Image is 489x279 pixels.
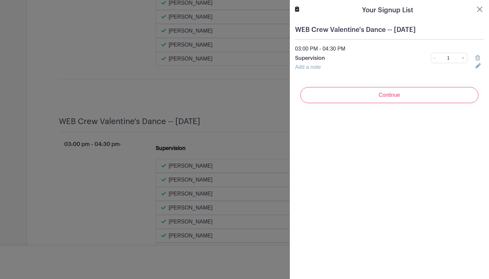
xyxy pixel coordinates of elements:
[300,87,478,103] input: Continue
[476,5,484,13] button: Close
[362,5,413,15] h5: Your Signup List
[431,53,438,63] a: -
[295,54,402,62] p: Supervision
[295,64,321,70] a: Add a note
[295,26,484,34] h5: WEB Crew Valentine's Dance -- [DATE]
[291,45,488,53] div: 03:00 PM - 04:30 PM
[459,53,467,63] a: +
